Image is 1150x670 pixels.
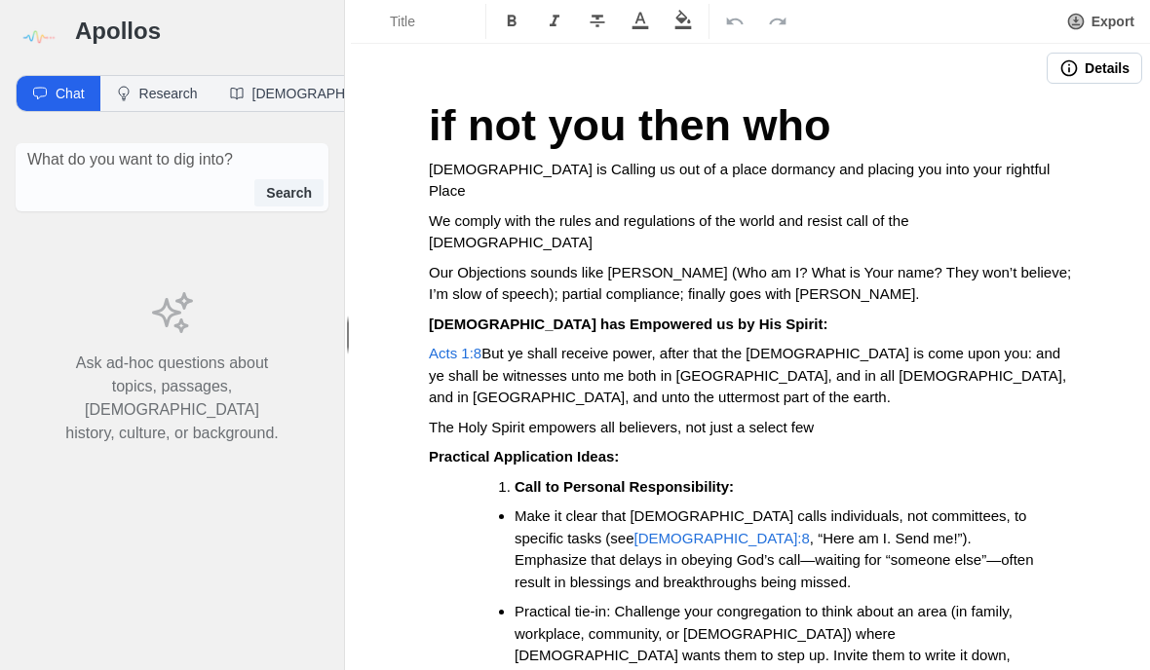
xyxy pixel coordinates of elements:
p: Ask ad-hoc questions about topics, passages, [DEMOGRAPHIC_DATA] history, culture, or background. [62,352,282,445]
button: Details [1047,53,1142,84]
button: Format Strikethrough [576,4,619,39]
span: if not you then who [429,100,830,150]
span: , “Here am I. Send me!”). Emphasize that delays in obeying God’s call—waiting for “someone else”—... [515,530,1038,590]
span: We comply with the rules and regulations of the world and resist call of the [DEMOGRAPHIC_DATA] [429,212,913,251]
button: Formatting Options [355,4,481,39]
span: Make it clear that [DEMOGRAPHIC_DATA] calls individuals, not committees, to specific tasks (see [515,507,1031,546]
button: Format Bold [490,4,533,39]
button: Search [254,179,324,206]
img: logo [16,16,59,59]
button: Chat [17,76,100,111]
button: Format Italics [533,4,576,39]
button: Export [1054,4,1146,39]
span: The Holy Spirit empowers all believers, not just a select few [429,419,814,435]
span: Title [390,12,458,31]
strong: Practical Application Ideas: [429,448,619,465]
a: [DEMOGRAPHIC_DATA]:8 [634,530,810,546]
button: [DEMOGRAPHIC_DATA] [213,76,421,111]
span: But ye shall receive power, after that the [DEMOGRAPHIC_DATA] is come upon you: and ye shall be w... [429,345,1070,405]
span: [DEMOGRAPHIC_DATA] is Calling us out of a place dormancy and placing you into your rightful Place [429,161,1054,200]
iframe: Drift Widget Chat Controller [1053,573,1127,647]
h3: Apollos [75,16,328,47]
strong: Call to Personal Responsibility: [515,478,734,495]
a: Acts 1:8 [429,345,481,361]
strong: [DEMOGRAPHIC_DATA] has Empowered us by His Spirit: [429,316,828,332]
span: Our Objections sounds like [PERSON_NAME] (Who am I? What is Your name? They won’t believe; I’m sl... [429,264,1075,303]
button: Research [100,76,213,111]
